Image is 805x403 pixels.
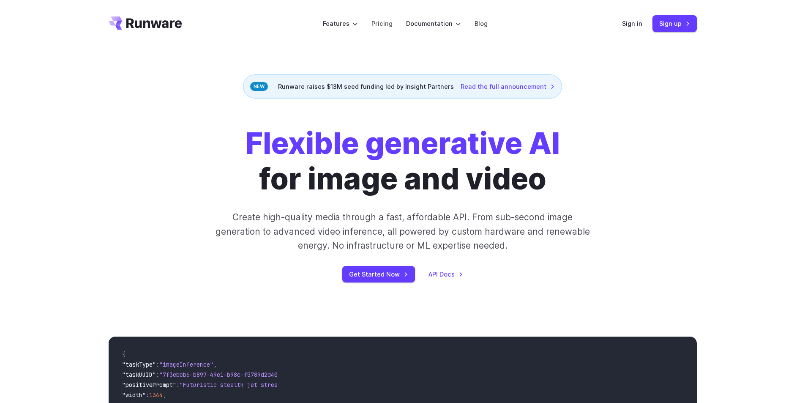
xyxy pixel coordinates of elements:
a: Go to / [109,16,182,30]
a: Read the full announcement [461,82,555,91]
span: "imageInference" [159,361,213,368]
span: "taskType" [122,361,156,368]
div: Runware raises $13M seed funding led by Insight Partners [243,74,562,99]
span: "7f3ebcb6-b897-49e1-b98c-f5789d2d40d7" [159,371,288,378]
a: API Docs [428,269,463,279]
span: "taskUUID" [122,371,156,378]
a: Sign in [622,19,642,28]
a: Get Started Now [342,266,415,282]
h1: for image and video [246,126,560,197]
span: 1344 [149,391,163,399]
span: : [156,361,159,368]
span: { [122,351,126,358]
span: "Futuristic stealth jet streaking through a neon-lit cityscape with glowing purple exhaust" [180,381,487,389]
span: : [156,371,159,378]
span: , [163,391,166,399]
a: Sign up [652,15,697,32]
span: "width" [122,391,146,399]
span: : [176,381,180,389]
a: Blog [475,19,488,28]
p: Create high-quality media through a fast, affordable API. From sub-second image generation to adv... [214,210,591,252]
span: , [213,361,217,368]
span: : [146,391,149,399]
span: "positivePrompt" [122,381,176,389]
strong: Flexible generative AI [246,125,560,161]
label: Features [323,19,358,28]
label: Documentation [406,19,461,28]
a: Pricing [371,19,393,28]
